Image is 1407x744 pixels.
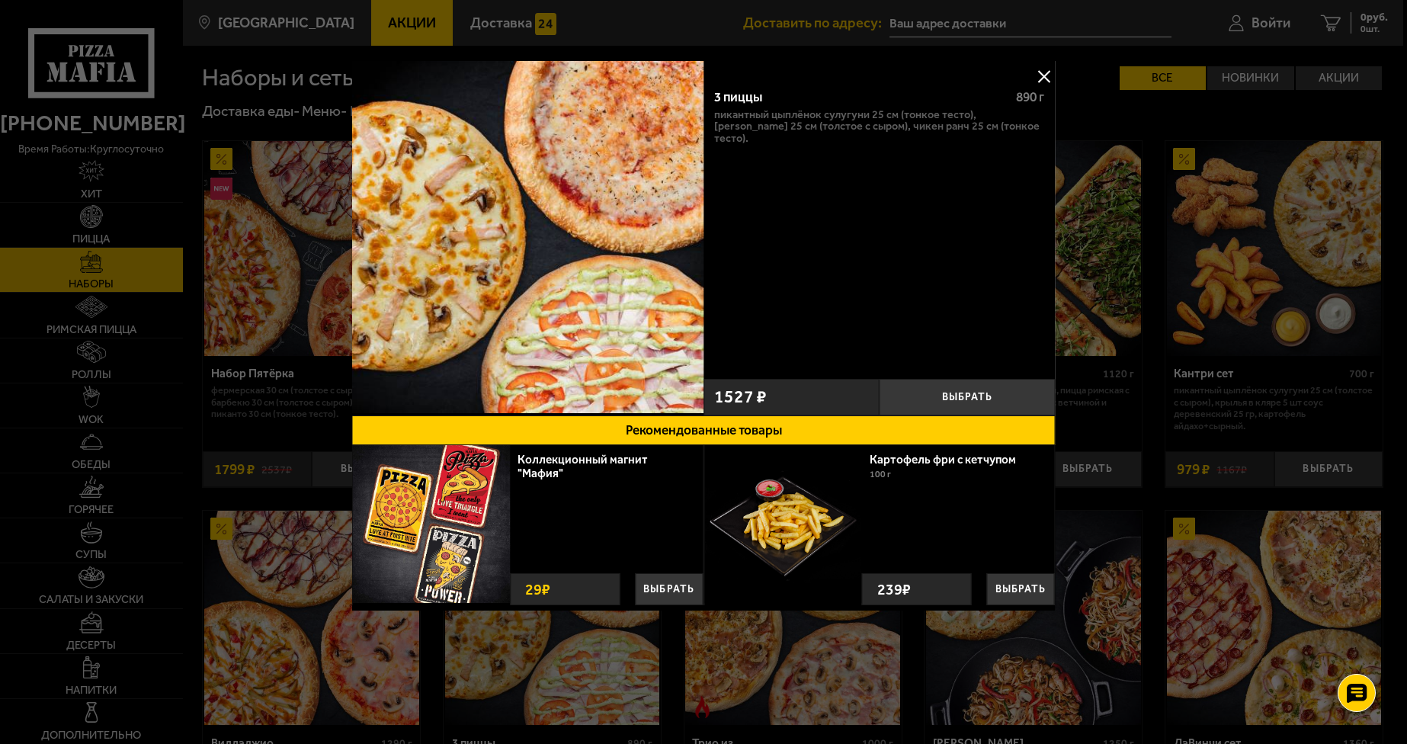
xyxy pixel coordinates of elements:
[714,109,1044,144] p: Пикантный цыплёнок сулугуни 25 см (тонкое тесто), [PERSON_NAME] 25 см (толстое с сыром), Чикен Ра...
[873,574,915,604] strong: 239 ₽
[870,453,1030,467] a: Картофель фри с кетчупом
[714,89,1003,105] div: 3 пиццы
[870,469,891,479] span: 100 г
[352,61,704,415] a: 3 пиццы
[987,573,1055,605] button: Выбрать
[352,415,1056,445] button: Рекомендованные товары
[1016,89,1044,104] span: 890 г
[714,388,767,406] span: 1527 ₽
[521,574,554,604] strong: 29 ₽
[880,379,1056,415] button: Выбрать
[352,61,704,413] img: 3 пиццы
[635,573,703,605] button: Выбрать
[518,453,648,480] a: Коллекционный магнит "Мафия"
